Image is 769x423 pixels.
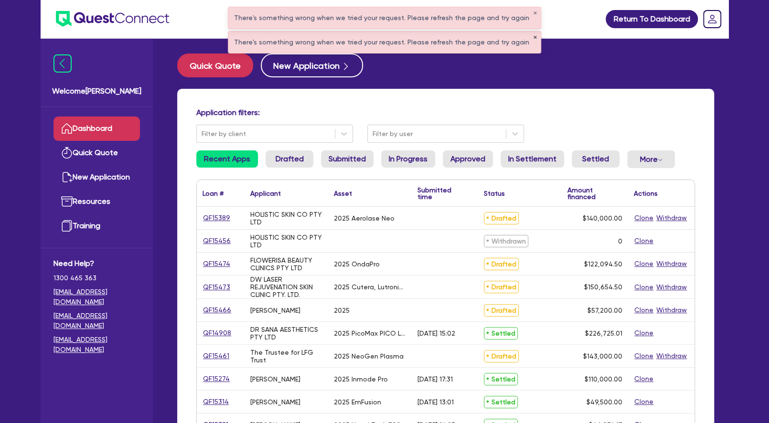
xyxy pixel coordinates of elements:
[334,375,388,383] div: 2025 Inmode Pro
[417,375,453,383] div: [DATE] 17:31
[484,190,505,197] div: Status
[533,35,537,40] button: ✕
[656,212,687,223] button: Withdraw
[583,352,622,360] span: $143,000.00
[203,305,232,316] a: QF15466
[177,53,253,77] button: Quick Quote
[203,212,231,223] a: QF15389
[484,281,519,293] span: Drafted
[203,258,231,269] a: QF15474
[53,165,140,190] a: New Application
[334,352,404,360] div: 2025 NeoGen Plasma
[656,350,687,361] button: Withdraw
[334,214,395,222] div: 2025 Aerolase Neo
[266,150,313,168] a: Drafted
[53,311,140,331] a: [EMAIL_ADDRESS][DOMAIN_NAME]
[634,350,654,361] button: Clone
[634,258,654,269] button: Clone
[61,196,73,207] img: resources
[56,11,169,27] img: quest-connect-logo-blue
[203,396,229,407] a: QF15314
[196,150,258,168] a: Recent Apps
[381,150,435,168] a: In Progress
[334,307,350,314] div: 2025
[334,260,380,268] div: 2025 OndaPro
[634,190,658,197] div: Actions
[484,327,518,339] span: Settled
[606,10,698,28] a: Return To Dashboard
[196,108,695,117] h4: Application filters:
[584,260,622,268] span: $122,094.50
[484,373,518,385] span: Settled
[250,256,322,272] div: FLOWERISA BEAUTY CLINICS PTY LTD
[634,373,654,384] button: Clone
[634,212,654,223] button: Clone
[53,287,140,307] a: [EMAIL_ADDRESS][DOMAIN_NAME]
[250,349,322,364] div: The Trustee for LFG Trust
[484,396,518,408] span: Settled
[250,275,322,298] div: DW LASER REJUVENATION SKIN CLINIC PTY. LTD.
[250,326,322,341] div: DR SANA AESTHETICS PTY LTD
[203,328,232,338] a: QF14908
[634,282,654,293] button: Clone
[585,375,622,383] span: $110,000.00
[484,304,519,317] span: Drafted
[634,305,654,316] button: Clone
[53,141,140,165] a: Quick Quote
[321,150,374,168] a: Submitted
[53,116,140,141] a: Dashboard
[501,150,564,168] a: In Settlement
[61,147,73,159] img: quick-quote
[250,211,322,226] div: HOLISTIC SKIN CO PTY LTD
[61,171,73,183] img: new-application
[533,11,537,16] button: ✕
[177,53,261,77] a: Quick Quote
[203,282,231,293] a: QF15473
[203,190,224,197] div: Loan #
[53,273,140,283] span: 1300 465 363
[634,235,654,246] button: Clone
[584,283,622,291] span: $150,654.50
[572,150,619,168] a: Settled
[585,329,622,337] span: $226,725.01
[250,398,300,406] div: [PERSON_NAME]
[583,214,622,222] span: $140,000.00
[587,307,622,314] span: $57,200.00
[334,190,352,197] div: Asset
[567,187,622,200] div: Amount financed
[656,258,687,269] button: Withdraw
[484,258,519,270] span: Drafted
[334,283,406,291] div: 2025 Cutera, Lutronic, [PERSON_NAME]
[634,396,654,407] button: Clone
[203,235,231,246] a: QF15456
[250,307,300,314] div: [PERSON_NAME]
[261,53,363,77] button: New Application
[700,7,725,32] a: Dropdown toggle
[634,328,654,338] button: Clone
[484,235,528,247] span: Withdrawn
[53,190,140,214] a: Resources
[627,150,675,168] button: Dropdown toggle
[61,220,73,232] img: training
[484,212,519,224] span: Drafted
[203,373,230,384] a: QF15274
[228,32,541,53] div: There's something wrong when we tried your request. Please refresh the page and try again
[443,150,493,168] a: Approved
[618,237,622,245] div: 0
[417,398,454,406] div: [DATE] 13:01
[656,282,687,293] button: Withdraw
[53,335,140,355] a: [EMAIL_ADDRESS][DOMAIN_NAME]
[53,54,72,73] img: icon-menu-close
[250,190,281,197] div: Applicant
[250,375,300,383] div: [PERSON_NAME]
[228,7,541,29] div: There's something wrong when we tried your request. Please refresh the page and try again
[250,233,322,249] div: HOLISTIC SKIN CO PTY LTD
[52,85,141,97] span: Welcome [PERSON_NAME]
[417,329,455,337] div: [DATE] 15:02
[484,350,519,362] span: Drafted
[203,350,230,361] a: QF15461
[417,187,464,200] div: Submitted time
[53,214,140,238] a: Training
[334,398,381,406] div: 2025 EmFusion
